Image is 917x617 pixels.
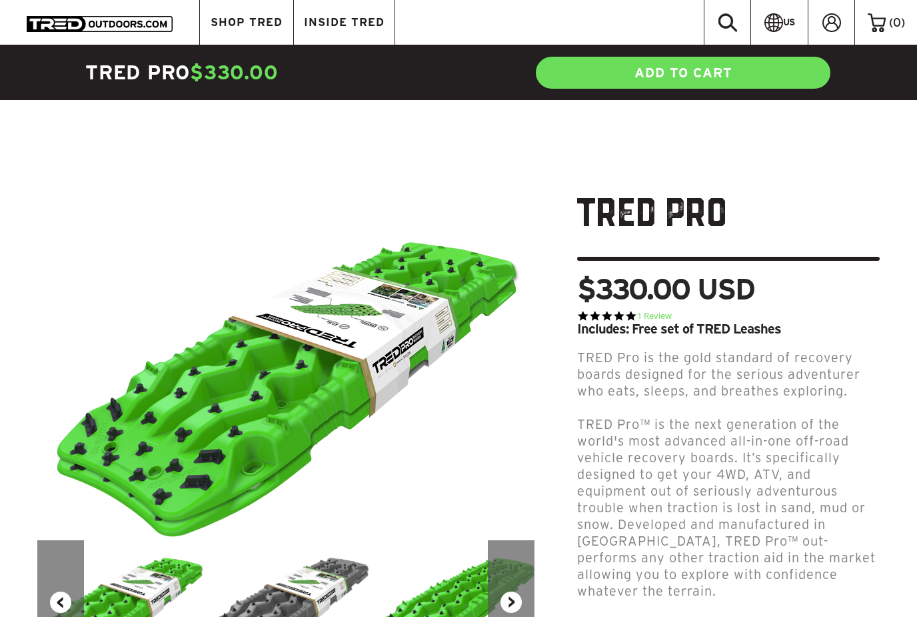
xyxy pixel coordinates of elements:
[577,417,876,598] span: TRED Pro™ is the next generation of the world's most advanced all-in-one off-road vehicle recover...
[577,192,880,261] h1: TRED Pro
[85,59,458,86] h4: TRED Pro
[190,61,278,83] span: $330.00
[53,193,519,540] img: TRED_Pro_ISO-Green_700x.png
[893,16,901,29] span: 0
[304,17,385,28] span: INSIDE TRED
[577,322,880,336] div: Includes: Free set of TRED Leashes
[27,16,173,32] img: TRED Outdoors America
[868,13,886,32] img: cart-icon
[637,310,672,322] a: 1 reviews
[211,17,283,28] span: SHOP TRED
[889,17,905,29] span: ( )
[577,274,754,303] span: $330.00 USD
[577,350,880,400] p: TRED Pro is the gold standard of recovery boards designed for the serious adventurer who eats, sl...
[534,55,832,90] a: ADD TO CART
